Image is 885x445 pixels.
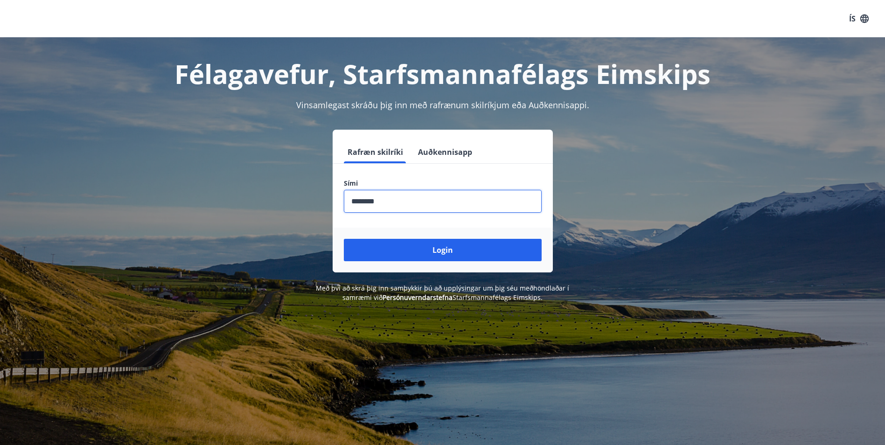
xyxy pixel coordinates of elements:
[344,141,407,163] button: Rafræn skilríki
[414,141,476,163] button: Auðkennisapp
[844,10,874,27] button: ÍS
[316,284,569,302] span: Með því að skrá þig inn samþykkir þú að upplýsingar um þig séu meðhöndlaðar í samræmi við Starfsm...
[118,56,767,91] h1: Félagavefur, Starfsmannafélags Eimskips
[296,99,589,111] span: Vinsamlegast skráðu þig inn með rafrænum skilríkjum eða Auðkennisappi.
[344,179,542,188] label: Sími
[383,293,453,302] a: Persónuverndarstefna
[344,239,542,261] button: Login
